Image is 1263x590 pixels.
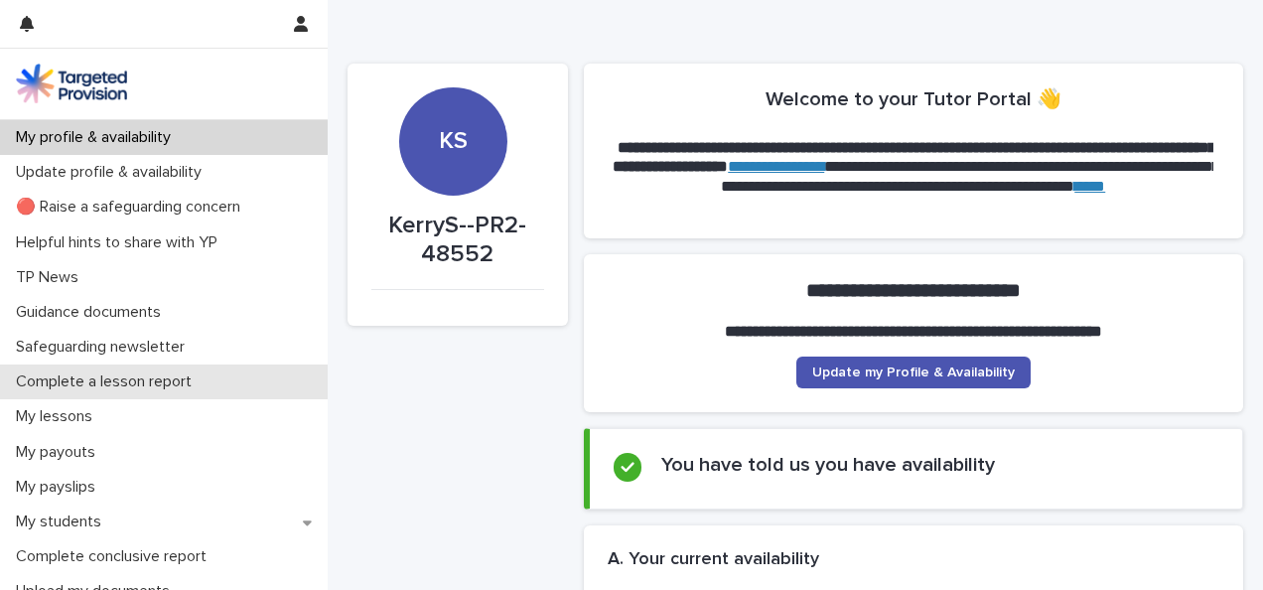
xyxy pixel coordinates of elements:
p: My lessons [8,407,108,426]
img: M5nRWzHhSzIhMunXDL62 [16,64,127,103]
div: KS [399,19,507,156]
p: KerryS--PR2-48552 [371,212,544,269]
p: My students [8,513,117,531]
p: Safeguarding newsletter [8,338,201,357]
p: 🔴 Raise a safeguarding concern [8,198,256,217]
p: Guidance documents [8,303,177,322]
h2: You have told us you have availability [661,453,995,477]
p: Complete a lesson report [8,372,208,391]
span: Update my Profile & Availability [812,366,1015,379]
h2: Welcome to your Tutor Portal 👋 [766,87,1061,111]
h2: A. Your current availability [608,549,819,571]
p: Complete conclusive report [8,547,222,566]
p: Update profile & availability [8,163,217,182]
p: Helpful hints to share with YP [8,233,233,252]
p: My payouts [8,443,111,462]
p: My payslips [8,478,111,497]
p: TP News [8,268,94,287]
p: My profile & availability [8,128,187,147]
a: Update my Profile & Availability [796,357,1031,388]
